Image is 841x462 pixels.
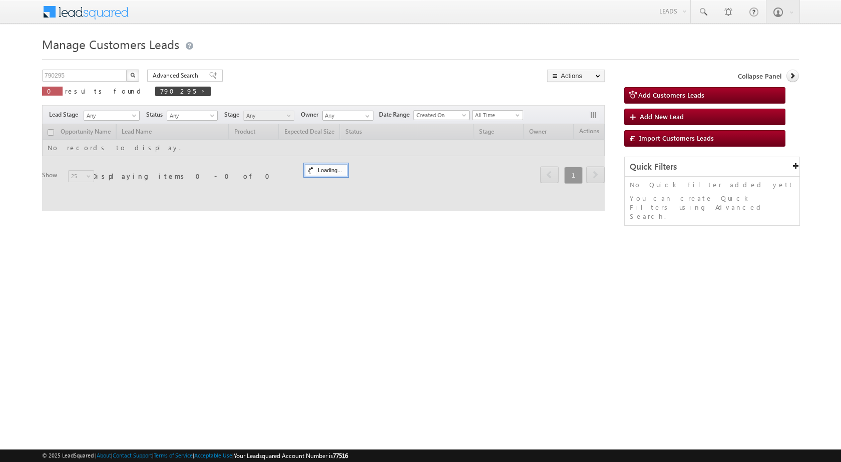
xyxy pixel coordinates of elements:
[639,134,714,142] span: Import Customers Leads
[625,157,799,177] div: Quick Filters
[379,110,413,119] span: Date Range
[84,111,140,121] a: Any
[413,110,470,120] a: Created On
[738,72,781,81] span: Collapse Panel
[113,452,152,458] a: Contact Support
[547,70,605,82] button: Actions
[301,110,322,119] span: Owner
[153,71,201,80] span: Advanced Search
[640,112,684,121] span: Add New Lead
[194,452,232,458] a: Acceptable Use
[42,451,348,460] span: © 2025 LeadSquared | | | | |
[414,111,466,120] span: Created On
[630,180,794,189] p: No Quick Filter added yet!
[47,87,58,95] span: 0
[146,110,167,119] span: Status
[49,110,82,119] span: Lead Stage
[224,110,243,119] span: Stage
[154,452,193,458] a: Terms of Service
[167,111,218,121] a: Any
[97,452,111,458] a: About
[130,73,135,78] img: Search
[167,111,215,120] span: Any
[638,91,704,99] span: Add Customers Leads
[630,194,794,221] p: You can create Quick Filters using Advanced Search.
[65,87,145,95] span: results found
[360,111,372,121] a: Show All Items
[472,110,523,120] a: All Time
[473,111,520,120] span: All Time
[234,452,348,459] span: Your Leadsquared Account Number is
[160,87,196,95] span: 790295
[322,111,373,121] input: Type to Search
[42,36,179,52] span: Manage Customers Leads
[305,164,347,176] div: Loading...
[84,111,136,120] span: Any
[333,452,348,459] span: 77516
[243,111,294,121] a: Any
[244,111,291,120] span: Any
